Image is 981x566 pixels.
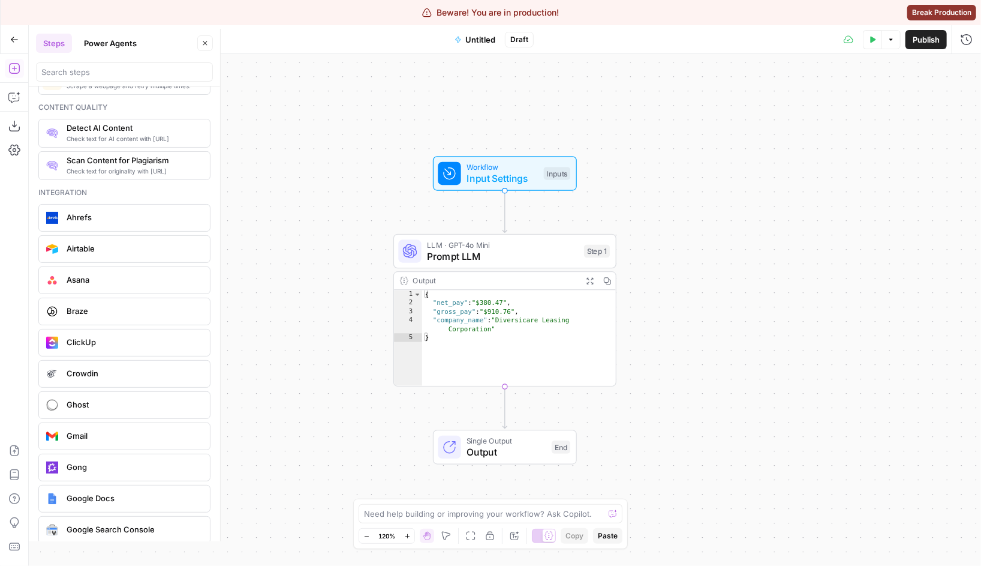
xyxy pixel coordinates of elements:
button: Break Production [907,5,976,20]
div: Single OutputOutputEnd [393,430,616,465]
div: 4 [394,316,422,334]
div: Content quality [38,102,210,113]
g: Edge from step_1 to end [502,387,507,429]
span: Output [467,445,546,459]
div: LLM · GPT-4o MiniPrompt LLMStep 1Output{ "net_pay":"$380.47", "gross_pay":"$910.76", "company_nam... [393,234,616,387]
img: clickup_icon.png [46,337,58,349]
span: Ahrefs [67,211,200,223]
div: 1 [394,290,422,298]
span: Scan Content for Plagiarism [67,154,200,166]
g: Edge from start to step_1 [502,191,507,233]
div: End [552,441,570,454]
span: Input Settings [467,171,538,185]
img: gmail%20(1).png [46,430,58,442]
span: Untitled [465,34,495,46]
div: 2 [394,299,422,307]
img: crowdin_icon.png [46,368,58,380]
div: Inputs [544,167,570,180]
span: Detect AI Content [67,122,200,134]
span: Check text for AI content with [URL] [67,134,200,143]
img: ghost-logo-orb.png [46,399,58,411]
span: Gong [67,461,200,473]
span: Draft [510,34,528,45]
span: Single Output [467,435,546,447]
span: Braze [67,305,200,317]
span: LLM · GPT-4o Mini [427,239,578,250]
img: google-search-console.svg [46,525,58,535]
span: Asana [67,274,200,286]
span: Prompt LLM [427,249,578,263]
input: Search steps [41,66,207,78]
img: 0h7jksvol0o4df2od7a04ivbg1s0 [46,127,58,139]
div: WorkflowInput SettingsInputs [393,156,616,191]
span: ClickUp [67,336,200,348]
div: 5 [394,333,422,342]
div: Integration [38,187,210,198]
button: Power Agents [77,34,144,53]
div: 3 [394,307,422,316]
span: Ghost [67,399,200,411]
button: Paste [593,528,622,544]
div: Beware! You are in production! [422,7,559,19]
span: Airtable [67,242,200,254]
span: Toggle code folding, rows 1 through 5 [414,290,422,298]
img: Instagram%20post%20-%201%201.png [46,493,58,505]
span: Copy [565,531,583,541]
span: Publish [913,34,940,46]
button: Untitled [447,30,502,49]
img: braze_icon.png [46,306,58,318]
img: airtable_oauth_icon.png [46,244,58,254]
button: Steps [36,34,72,53]
span: 120% [378,531,395,541]
span: Check text for originality with [URL] [67,166,200,176]
span: Google Search Console [67,523,200,535]
span: Break Production [912,7,971,18]
span: Crowdin [67,367,200,379]
span: Google Docs [67,492,200,504]
span: Gmail [67,430,200,442]
img: gong_icon.png [46,462,58,474]
img: asana_icon.png [46,274,58,286]
div: Step 1 [584,245,610,258]
button: Publish [905,30,947,49]
img: g05n0ak81hcbx2skfcsf7zupj8nr [46,160,58,172]
span: Workflow [467,161,538,173]
div: Output [413,275,577,286]
button: Copy [561,528,588,544]
span: Paste [598,531,618,541]
img: ahrefs_icon.png [46,212,58,224]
